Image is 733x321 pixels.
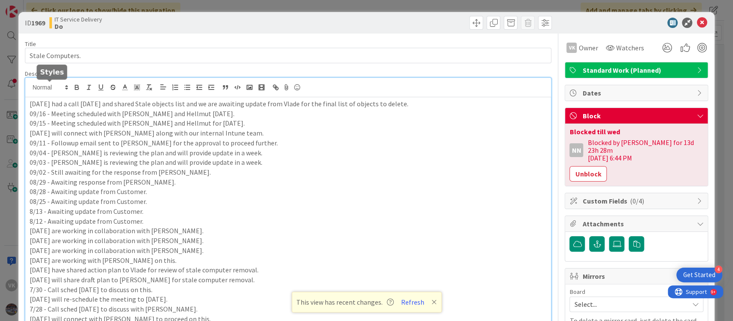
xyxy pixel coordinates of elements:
[587,139,703,162] div: Blocked by [PERSON_NAME] for 13d 23h 28m [DATE] 6:44 PM
[30,138,547,148] p: 09/11 - Followup email sent to [PERSON_NAME] for the approval to proceed further.
[582,196,692,206] span: Custom Fields
[296,297,394,307] span: This view has recent changes.
[55,16,102,23] span: IT Service Delivery
[582,111,692,121] span: Block
[30,236,547,246] p: [DATE] are working in collaboration with [PERSON_NAME].
[582,65,692,75] span: Standard Work (Planned)
[578,43,598,53] span: Owner
[43,3,48,10] div: 9+
[616,43,644,53] span: Watchers
[30,197,547,207] p: 08/25 - Awaiting update from Customer.
[30,275,547,285] p: [DATE] will share draft plan to [PERSON_NAME] for stale computer removal.
[566,43,577,53] div: VK
[30,207,547,216] p: 8/13 - Awaiting update from Customer.
[30,265,547,275] p: [DATE] have shared action plan to Vlade for review of stale computer removal.
[31,19,45,27] b: 1969
[30,256,547,265] p: [DATE] are working with [PERSON_NAME] on this.
[569,289,585,295] span: Board
[30,294,547,304] p: [DATE] will re-schedule the meeting to [DATE].
[25,48,552,63] input: type card name here...
[30,167,547,177] p: 09/02 - Still awaiting for the response from [PERSON_NAME].
[569,143,583,157] div: NN
[569,128,703,135] div: Blocked till wed
[30,246,547,256] p: [DATE] are working in collaboration with [PERSON_NAME].
[30,177,547,187] p: 08/29 - Awaiting response from [PERSON_NAME].
[30,187,547,197] p: 08/28 - Awaiting update from Customer.
[630,197,644,205] span: ( 0/4 )
[40,68,64,76] h5: Styles
[30,109,547,119] p: 09/16 - Meeting scheduled with [PERSON_NAME] and Hellmut [DATE].
[30,99,547,109] p: [DATE] had a call [DATE] and shared Stale objects list and we are awaiting update from Vlade for ...
[25,40,36,48] label: Title
[55,23,102,30] b: Do
[30,226,547,236] p: [DATE] are working in collaboration with [PERSON_NAME].
[569,166,607,182] button: Unblock
[30,216,547,226] p: 8/12 - Awaiting update from Customer.
[582,219,692,229] span: Attachments
[30,118,547,128] p: 09/15 - Meeting scheduled with [PERSON_NAME] and Hellmut for [DATE].
[30,157,547,167] p: 09/03 - [PERSON_NAME] is reviewing the plan and will provide update in a week.
[582,88,692,98] span: Dates
[18,1,39,12] span: Support
[30,285,547,295] p: 7/30 - Call sched [DATE] to discuss on this.
[683,271,715,279] div: Get Started
[30,304,547,314] p: 7/28 - Call sched [DATE] to discuss with [PERSON_NAME].
[30,128,547,138] p: [DATE] will connect with [PERSON_NAME] along with our internal Intune team.
[574,298,684,310] span: Select...
[715,265,722,273] div: 4
[676,268,722,282] div: Open Get Started checklist, remaining modules: 4
[30,148,547,158] p: 09/04 - [PERSON_NAME] is reviewing the plan and will provide update in a week.
[582,271,692,281] span: Mirrors
[25,70,55,77] span: Description
[398,296,427,308] button: Refresh
[25,18,45,28] span: ID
